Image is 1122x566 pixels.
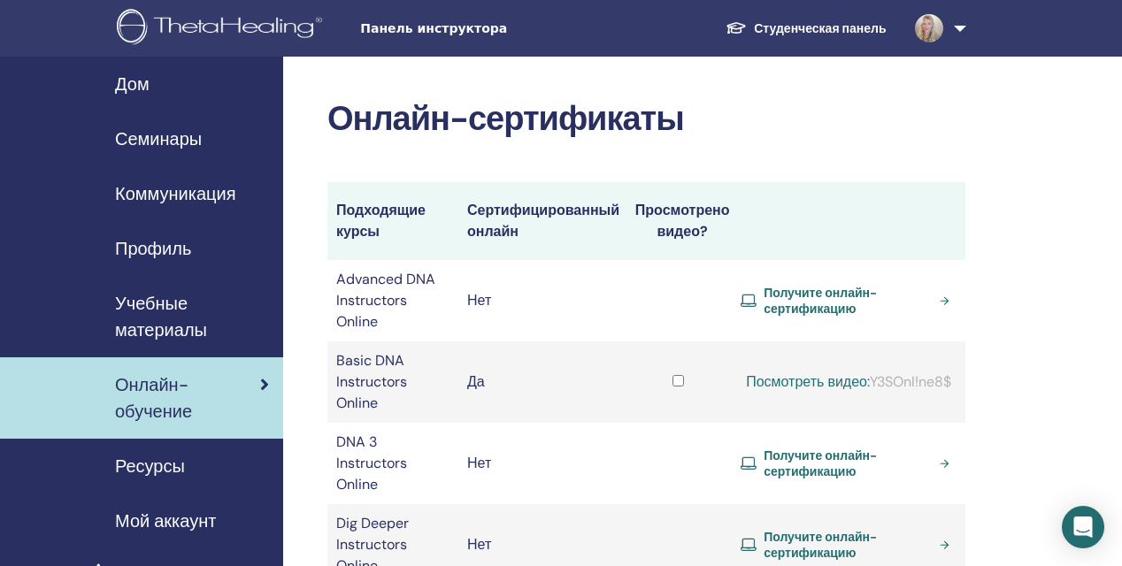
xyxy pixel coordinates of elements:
span: Профиль [115,235,191,262]
th: Подходящие курсы [327,182,458,260]
th: Сертифицированный онлайн [458,182,624,260]
h2: Онлайн-сертификаты [327,99,965,140]
span: Семинары [115,126,202,152]
td: DNA 3 Instructors Online [327,423,458,504]
div: Open Intercom Messenger [1062,506,1104,548]
a: Получите онлайн-сертификацию [741,447,957,479]
span: Получите онлайн-сертификацию [764,529,932,561]
span: Панель инструктора [360,19,626,38]
span: Получите онлайн-сертификацию [764,447,932,479]
span: Ресурсы [115,453,185,479]
span: Учебные материалы [115,290,269,343]
span: Онлайн-обучение [115,371,260,424]
a: Получите онлайн-сертификацию [741,529,957,561]
span: Коммуникация [115,180,235,207]
td: Нет [458,260,624,341]
td: Basic DNA Instructors Online [327,341,458,423]
td: Advanced DNA Instructors Online [327,260,458,341]
a: Получите онлайн-сертификацию [741,285,957,317]
img: default.jpg [915,14,943,42]
a: Посмотреть видео: [746,372,870,391]
td: Нет [458,423,624,504]
td: Да [458,341,624,423]
img: graduation-cap-white.svg [726,20,747,35]
span: Дом [115,71,150,97]
span: Получите онлайн-сертификацию [764,285,932,317]
a: Студенческая панель [711,12,900,45]
img: logo.png [117,9,328,49]
th: Просмотрено видео? [624,182,732,260]
div: Y3SOnl!ne8$ [741,371,957,393]
span: Мой аккаунт [115,508,216,534]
